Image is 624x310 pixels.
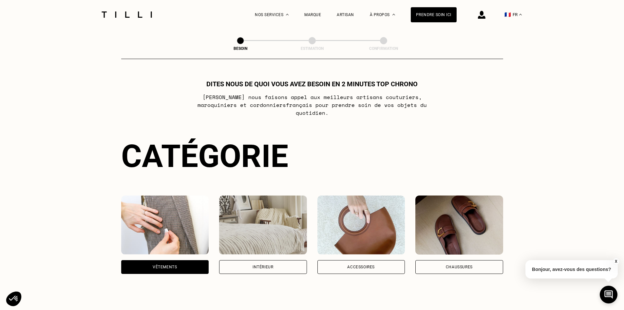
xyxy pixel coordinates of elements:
div: Vêtements [153,265,177,269]
img: Intérieur [219,196,307,255]
a: Artisan [337,12,354,17]
div: Catégorie [121,138,503,175]
div: Besoin [208,46,273,51]
img: Chaussures [415,196,503,255]
img: Logo du service de couturière Tilli [99,11,154,18]
div: Confirmation [351,46,416,51]
img: Menu déroulant [286,14,289,15]
p: Bonjour, avez-vous des questions? [525,260,618,279]
img: menu déroulant [519,14,522,15]
img: Menu déroulant à propos [392,14,395,15]
div: Intérieur [253,265,273,269]
span: 🇫🇷 [504,11,511,18]
p: [PERSON_NAME] nous faisons appel aux meilleurs artisans couturiers , maroquiniers et cordonniers ... [182,93,442,117]
a: Prendre soin ici [411,7,457,22]
a: Marque [304,12,321,17]
button: X [613,258,619,265]
div: Chaussures [446,265,473,269]
img: Accessoires [317,196,405,255]
div: Estimation [279,46,345,51]
div: Accessoires [347,265,375,269]
h1: Dites nous de quoi vous avez besoin en 2 minutes top chrono [206,80,418,88]
img: Vêtements [121,196,209,255]
img: icône connexion [478,11,485,19]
